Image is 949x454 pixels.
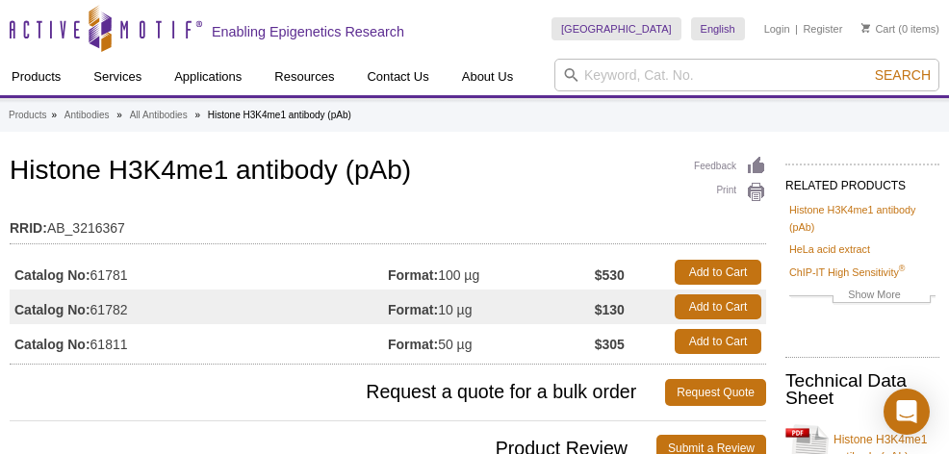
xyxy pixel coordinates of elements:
a: Feedback [694,156,766,177]
li: | [795,17,798,40]
sup: ® [899,264,906,273]
strong: Catalog No: [14,266,90,284]
h2: Technical Data Sheet [785,372,939,407]
a: Contact Us [355,59,440,95]
strong: $305 [595,336,625,353]
li: (0 items) [861,17,939,40]
td: 100 µg [388,255,595,290]
h2: Enabling Epigenetics Research [212,23,404,40]
a: Add to Cart [675,329,761,354]
li: Histone H3K4me1 antibody (pAb) [208,110,351,120]
a: All Antibodies [130,107,188,124]
a: English [691,17,745,40]
a: Antibodies [64,107,110,124]
td: 61781 [10,255,388,290]
li: » [194,110,200,120]
strong: Catalog No: [14,301,90,318]
a: Add to Cart [675,294,761,319]
td: 61811 [10,324,388,359]
span: Request a quote for a bulk order [10,379,665,406]
a: Cart [861,22,895,36]
td: 10 µg [388,290,595,324]
td: AB_3216367 [10,208,766,239]
a: About Us [450,59,525,95]
a: Applications [163,59,253,95]
strong: Format: [388,301,438,318]
li: » [116,110,122,120]
a: Show More [789,286,936,308]
a: Register [803,22,842,36]
strong: Catalog No: [14,336,90,353]
strong: $130 [595,301,625,318]
a: Request Quote [665,379,766,406]
h2: RELATED PRODUCTS [785,164,939,198]
a: Login [764,22,790,36]
li: » [51,110,57,120]
strong: $530 [595,266,625,284]
a: Resources [263,59,346,95]
a: ChIP-IT High Sensitivity® [789,264,905,281]
strong: Format: [388,266,438,284]
td: 50 µg [388,324,595,359]
a: Add to Cart [675,260,761,285]
a: HeLa acid extract [789,240,870,258]
a: [GEOGRAPHIC_DATA] [551,17,681,40]
span: Search [875,67,931,83]
a: Services [82,59,153,95]
td: 61782 [10,290,388,324]
button: Search [869,66,936,84]
a: Print [694,182,766,203]
a: Products [9,107,46,124]
a: Histone H3K4me1 antibody (pAb) [789,201,936,236]
h1: Histone H3K4me1 antibody (pAb) [10,156,766,189]
input: Keyword, Cat. No. [554,59,939,91]
div: Open Intercom Messenger [884,389,930,435]
strong: Format: [388,336,438,353]
img: Your Cart [861,23,870,33]
strong: RRID: [10,219,47,237]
